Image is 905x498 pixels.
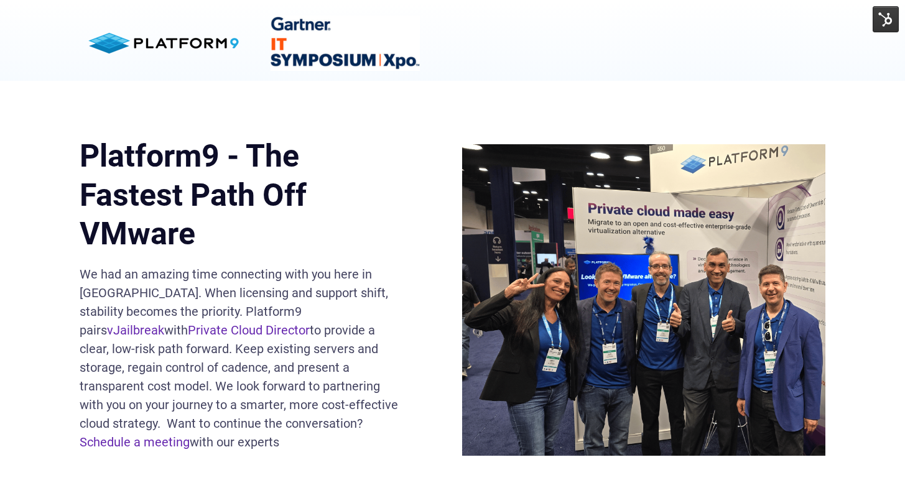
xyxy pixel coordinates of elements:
a: vJailbreak [107,323,164,338]
img: Gartner Banner 240x89 for HubSpot [271,16,420,71]
img: HubSpot Tools Menu Toggle [873,6,899,32]
span: We had an amazing time connecting with you here in [GEOGRAPHIC_DATA]. When licensing and support ... [80,267,398,450]
img: pf9-2 [80,22,248,64]
h1: Platform9 - The Fastest Path Off VMware [80,137,406,254]
a: Private Cloud Director [188,323,310,338]
img: 20241023_141755 (1) 1 [462,144,826,456]
a: Schedule a meeting [80,435,190,450]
